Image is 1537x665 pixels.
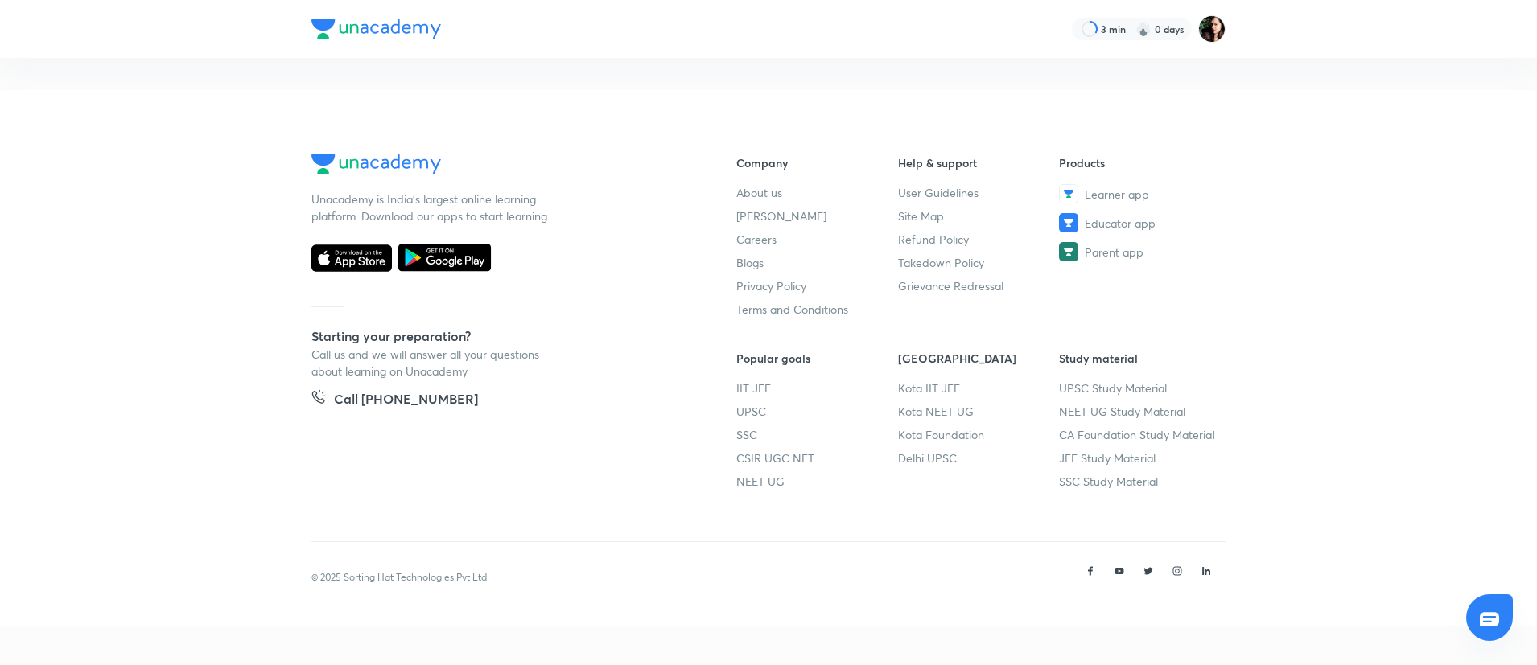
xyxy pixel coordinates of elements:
[1059,449,1221,466] a: JEE Study Material
[1059,213,1078,232] img: Educator app
[736,301,898,318] a: Terms and Conditions
[898,277,1060,294] a: Grievance Redressal
[1059,154,1221,171] h6: Products
[1059,184,1221,203] a: Learner app
[1059,242,1221,261] a: Parent app
[898,154,1060,171] h6: Help & support
[1059,426,1221,443] a: CA Foundation Study Material
[736,350,898,367] h6: Popular goals
[1135,21,1152,37] img: streak
[898,380,1060,396] a: Kota IIT JEE
[1059,184,1078,203] img: Learner app
[311,570,487,585] p: © 2025 Sorting Hat Technologies Pvt Ltd
[898,350,1060,367] h6: [GEOGRAPHIC_DATA]
[898,231,1060,248] a: Refund Policy
[1059,473,1221,490] a: SSC Study Material
[311,326,685,346] h5: Starting your preparation?
[1085,186,1149,203] span: Learner app
[1059,213,1221,232] a: Educator app
[736,154,898,171] h6: Company
[898,426,1060,443] a: Kota Foundation
[736,231,898,248] a: Careers
[736,254,898,271] a: Blogs
[898,207,1060,224] a: Site Map
[736,277,898,294] a: Privacy Policy
[334,389,478,412] h5: Call [PHONE_NUMBER]
[898,449,1060,466] a: Delhi UPSC
[311,389,478,412] a: Call [PHONE_NUMBER]
[311,154,441,174] img: Company Logo
[736,207,898,224] a: [PERSON_NAME]
[898,254,1060,271] a: Takedown Policy
[1085,244,1143,261] span: Parent app
[1085,215,1156,232] span: Educator app
[1059,380,1221,396] a: UPSC Study Material
[736,403,898,420] a: UPSC
[736,473,898,490] a: NEET UG
[736,449,898,466] a: CSIR UGC NET
[1059,350,1221,367] h6: Study material
[736,426,898,443] a: SSC
[736,380,898,396] a: IIT JEE
[736,184,898,201] a: About us
[736,231,777,248] span: Careers
[1059,242,1078,261] img: Parent app
[311,346,553,380] p: Call us and we will answer all your questions about learning on Unacademy
[311,19,441,39] img: Company Logo
[1059,403,1221,420] a: NEET UG Study Material
[898,403,1060,420] a: Kota NEET UG
[1198,15,1226,43] img: Priyanka K
[311,191,553,224] p: Unacademy is India’s largest online learning platform. Download our apps to start learning
[311,154,685,178] a: Company Logo
[898,184,1060,201] a: User Guidelines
